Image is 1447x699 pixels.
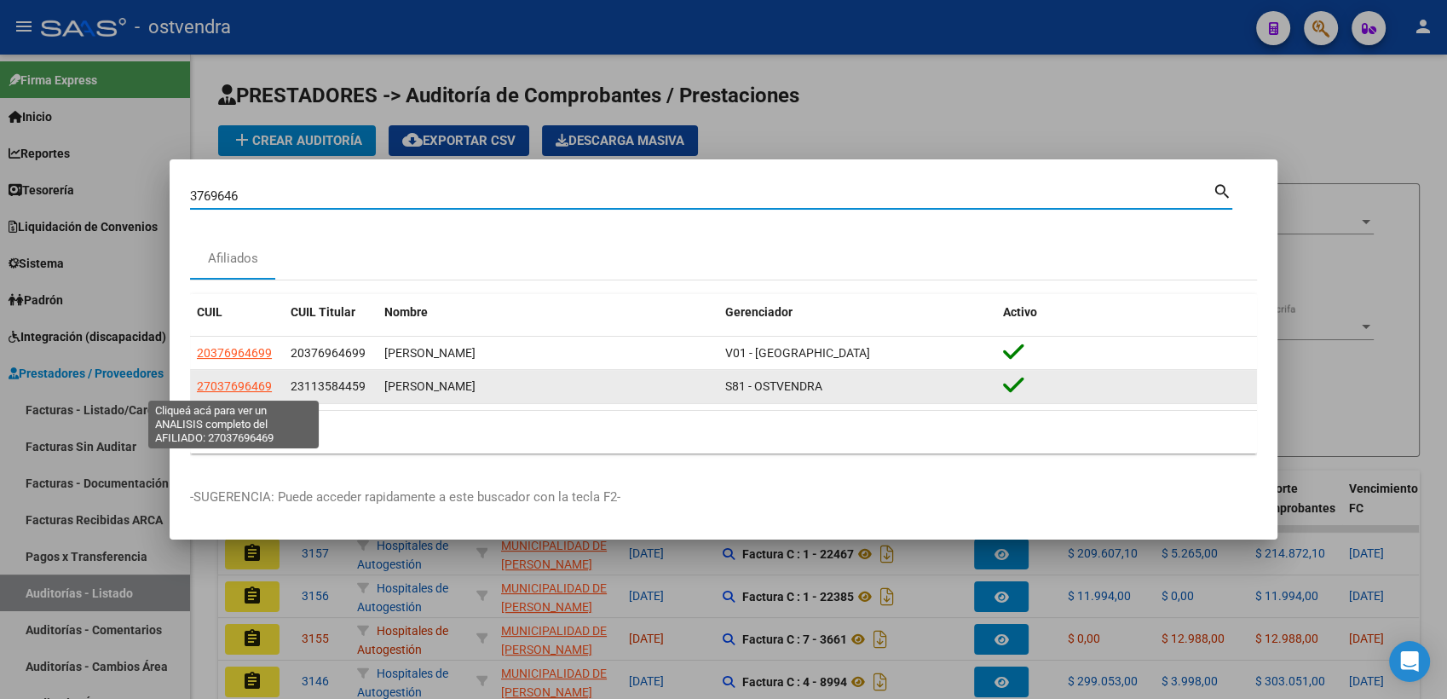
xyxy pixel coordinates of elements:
span: Nombre [384,305,428,319]
datatable-header-cell: Nombre [378,294,718,331]
span: CUIL Titular [291,305,355,319]
span: 23113584459 [291,379,366,393]
span: Activo [1003,305,1037,319]
span: 27037696469 [197,379,272,393]
div: 2 total [190,411,1257,453]
mat-icon: search [1213,180,1232,200]
datatable-header-cell: Activo [996,294,1257,331]
datatable-header-cell: Gerenciador [718,294,996,331]
span: Gerenciador [725,305,793,319]
span: S81 - OSTVENDRA [725,379,822,393]
div: [PERSON_NAME] [384,377,712,396]
div: Open Intercom Messenger [1389,641,1430,682]
span: 20376964699 [197,346,272,360]
div: [PERSON_NAME] [384,344,712,363]
p: -SUGERENCIA: Puede acceder rapidamente a este buscador con la tecla F2- [190,488,1257,507]
span: 20376964699 [291,346,366,360]
div: Afiliados [208,249,258,269]
datatable-header-cell: CUIL Titular [284,294,378,331]
span: V01 - [GEOGRAPHIC_DATA] [725,346,870,360]
span: CUIL [197,305,222,319]
datatable-header-cell: CUIL [190,294,284,331]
